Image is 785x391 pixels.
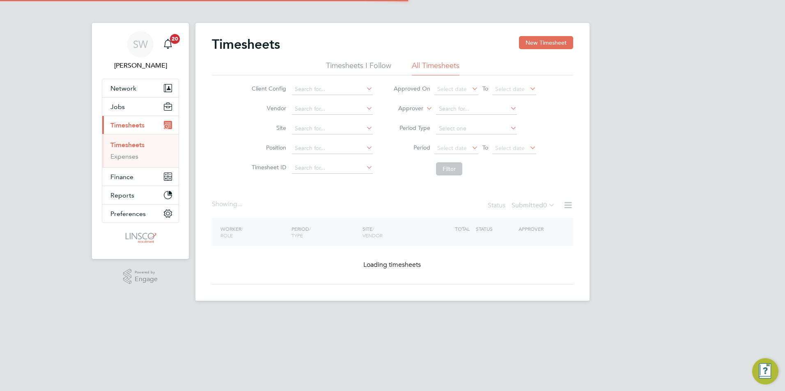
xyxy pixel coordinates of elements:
span: 20 [170,34,180,44]
span: To [480,83,491,94]
span: ... [237,200,242,208]
span: Reports [110,191,134,199]
div: Timesheets [102,134,179,167]
input: Search for... [292,84,373,95]
a: SW[PERSON_NAME] [102,31,179,70]
button: Jobs [102,98,179,116]
div: Status [488,200,557,211]
nav: Main navigation [92,23,189,259]
a: Powered byEngage [123,269,158,284]
span: Timesheets [110,121,145,129]
a: Go to home page [102,231,179,244]
span: 0 [543,201,547,209]
button: Reports [102,186,179,204]
li: All Timesheets [412,61,459,75]
label: Position [249,144,286,151]
h2: Timesheets [212,36,280,52]
input: Search for... [292,162,373,174]
label: Approver [386,105,423,113]
label: Site [249,124,286,132]
button: Timesheets [102,116,179,134]
span: Jobs [110,103,125,111]
div: Showing [212,200,244,209]
label: Client Config [249,85,286,92]
span: Engage [135,276,158,283]
input: Select one [436,123,517,134]
span: Select date [437,85,467,93]
span: Select date [495,144,525,152]
span: Finance [110,173,133,181]
button: New Timesheet [519,36,573,49]
label: Submitted [512,201,555,209]
label: Approved On [393,85,430,92]
a: 20 [160,31,176,57]
button: Network [102,79,179,97]
span: To [480,142,491,153]
button: Finance [102,168,179,186]
input: Search for... [292,143,373,154]
span: Shaun White [102,61,179,70]
span: Powered by [135,269,158,276]
span: Network [110,84,136,92]
a: Expenses [110,152,138,160]
span: Select date [495,85,525,93]
input: Search for... [292,123,373,134]
input: Search for... [436,103,517,115]
button: Engage Resource Center [752,358,778,384]
input: Search for... [292,103,373,115]
span: SW [133,39,148,50]
img: linsco-logo-retina.png [123,231,157,244]
span: Preferences [110,210,146,218]
span: Select date [437,144,467,152]
label: Period Type [393,124,430,132]
a: Timesheets [110,141,145,149]
label: Timesheet ID [249,164,286,171]
button: Preferences [102,205,179,223]
li: Timesheets I Follow [326,61,391,75]
label: Period [393,144,430,151]
label: Vendor [249,105,286,112]
button: Filter [436,162,462,175]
